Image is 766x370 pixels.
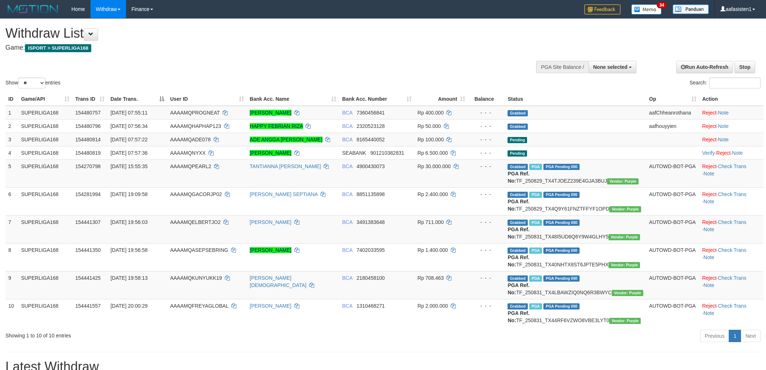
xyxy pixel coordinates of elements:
span: AAAAMQPROGNEAT [170,110,220,116]
td: aafhouyyien [646,119,699,133]
span: Pending [508,150,527,157]
div: - - - [471,219,502,226]
span: Rp 708.463 [417,275,443,281]
span: Marked by aafsoycanthlai [529,248,542,254]
img: MOTION_logo.png [5,4,60,14]
th: Status [505,92,646,106]
span: None selected [593,64,628,70]
a: Note [704,282,715,288]
span: Marked by aafsoycanthlai [529,275,542,282]
a: [PERSON_NAME] [250,150,291,156]
th: Op: activate to sort column ascending [646,92,699,106]
span: Vendor URL: https://trx4.1velocity.biz [607,178,639,184]
td: TF_250829_TX4Q9Y61FNZTFFYF1OPD [505,187,646,215]
span: 154270798 [75,163,101,169]
span: Rp 50.000 [417,123,441,129]
div: - - - [471,122,502,130]
th: Action [699,92,763,106]
td: SUPERLIGA168 [18,133,72,146]
th: Bank Acc. Name: activate to sort column ascending [247,92,339,106]
select: Showentries [18,78,45,88]
span: AAAAMQFREYAGLOBAL [170,303,228,309]
b: PGA Ref. No: [508,282,529,295]
td: · · [699,187,763,215]
a: Note [704,226,715,232]
h1: Withdraw List [5,26,504,41]
span: 154480814 [75,137,101,142]
a: Previous [700,330,729,342]
span: [DATE] 19:56:58 [110,247,147,253]
span: BCA [342,219,352,225]
td: · · [699,146,763,159]
th: ID [5,92,18,106]
div: - - - [471,302,502,309]
div: PGA Site Balance / [536,61,588,73]
span: AAAAMQHAPHAP123 [170,123,221,129]
td: aafChheanrothana [646,106,699,120]
button: None selected [589,61,637,73]
a: [PERSON_NAME] [250,247,291,253]
img: Button%20Memo.svg [631,4,662,14]
a: [PERSON_NAME] [250,219,291,225]
span: Rp 30.000.000 [417,163,451,169]
a: Reject [702,163,717,169]
td: 2 [5,119,18,133]
span: [DATE] 07:56:34 [110,123,147,129]
span: 154441425 [75,275,101,281]
span: [DATE] 07:57:22 [110,137,147,142]
span: BCA [342,247,352,253]
th: Amount: activate to sort column ascending [414,92,468,106]
span: Grabbed [508,164,528,170]
td: 5 [5,159,18,187]
td: AUTOWD-BOT-PGA [646,159,699,187]
td: SUPERLIGA168 [18,119,72,133]
label: Show entries [5,78,60,88]
span: Copy 7402033595 to clipboard [357,247,385,253]
span: Vendor URL: https://trx4.1velocity.biz [609,318,641,324]
a: Note [704,254,715,260]
span: Copy 901210382831 to clipboard [370,150,404,156]
td: · · [699,271,763,299]
td: SUPERLIGA168 [18,159,72,187]
a: [PERSON_NAME] [250,110,291,116]
td: SUPERLIGA168 [18,215,72,243]
span: 154480757 [75,110,101,116]
span: Marked by aafnonsreyleab [529,192,542,198]
span: Vendor URL: https://trx4.1velocity.biz [609,206,641,212]
a: HAPPY FEBRIAN RIZA [250,123,303,129]
a: Reject [702,303,717,309]
span: ISPORT > SUPERLIGA168 [25,44,91,52]
a: Check Trans [718,303,746,309]
a: Note [732,150,743,156]
td: AUTOWD-BOT-PGA [646,271,699,299]
h4: Game: [5,44,504,51]
span: Grabbed [508,303,528,309]
td: TF_250829_TX4TJOEZ239E4GJA3BUJ [505,159,646,187]
th: Game/API: activate to sort column ascending [18,92,72,106]
a: Check Trans [718,163,746,169]
a: Run Auto-Refresh [676,61,733,73]
span: Rp 6.500.000 [417,150,448,156]
div: - - - [471,136,502,143]
td: 4 [5,146,18,159]
span: Copy 2320523128 to clipboard [357,123,385,129]
td: 8 [5,243,18,271]
th: Bank Acc. Number: activate to sort column ascending [339,92,414,106]
a: Note [718,123,729,129]
a: Note [704,199,715,204]
span: [DATE] 19:58:13 [110,275,147,281]
td: TF_250831_TX40NHTX8ST6JPTE5PHX [505,243,646,271]
td: 1 [5,106,18,120]
span: Vendor URL: https://trx4.1velocity.biz [609,234,640,240]
td: 6 [5,187,18,215]
img: Feedback.jpg [584,4,620,14]
span: Copy 7360456841 to clipboard [357,110,385,116]
span: AAAAMQPEARL2 [170,163,211,169]
a: Stop [735,61,755,73]
a: Check Trans [718,191,746,197]
span: Rp 2.400.000 [417,191,448,197]
span: 154441557 [75,303,101,309]
span: BCA [342,110,352,116]
a: Check Trans [718,275,746,281]
td: 10 [5,299,18,327]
